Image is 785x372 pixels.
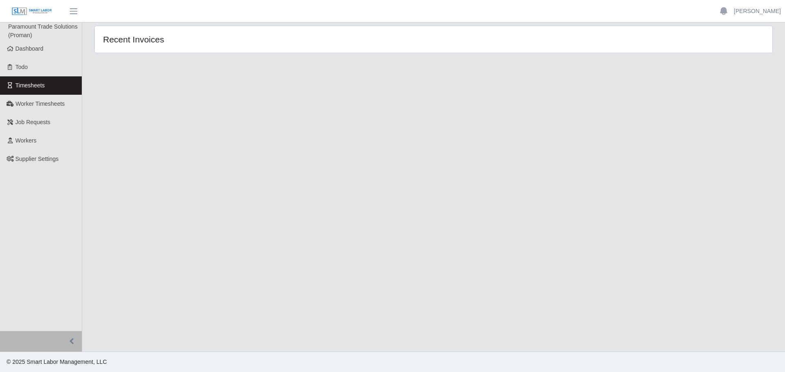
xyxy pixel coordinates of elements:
[734,7,781,16] a: [PERSON_NAME]
[7,359,107,365] span: © 2025 Smart Labor Management, LLC
[11,7,52,16] img: SLM Logo
[16,82,45,89] span: Timesheets
[16,64,28,70] span: Todo
[16,45,44,52] span: Dashboard
[103,34,371,45] h4: Recent Invoices
[16,156,59,162] span: Supplier Settings
[16,100,65,107] span: Worker Timesheets
[16,119,51,125] span: Job Requests
[8,23,78,38] span: Paramount Trade Solutions (Proman)
[16,137,37,144] span: Workers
